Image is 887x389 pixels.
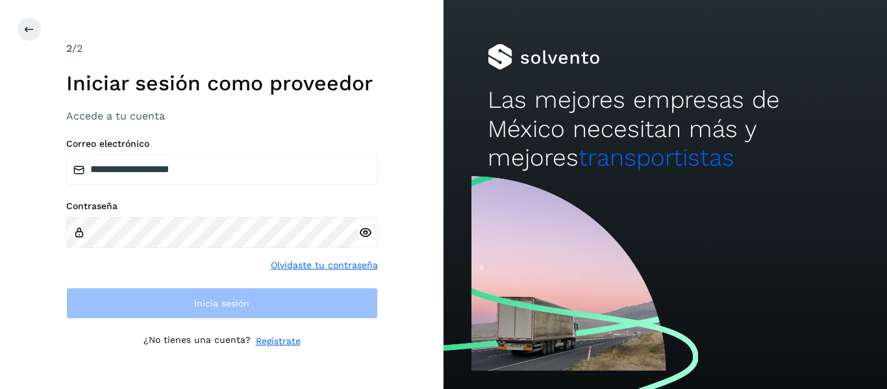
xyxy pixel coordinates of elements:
span: Inicia sesión [194,299,249,308]
span: 2 [66,42,72,55]
h1: Iniciar sesión como proveedor [66,71,378,95]
label: Correo electrónico [66,138,378,149]
button: Inicia sesión [66,288,378,319]
label: Contraseña [66,201,378,212]
h3: Accede a tu cuenta [66,110,378,122]
a: Olvidaste tu contraseña [271,258,378,272]
p: ¿No tienes una cuenta? [144,334,251,348]
div: /2 [66,41,378,56]
a: Regístrate [256,334,301,348]
span: transportistas [579,144,734,171]
h2: Las mejores empresas de México necesitan más y mejores [488,86,842,172]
